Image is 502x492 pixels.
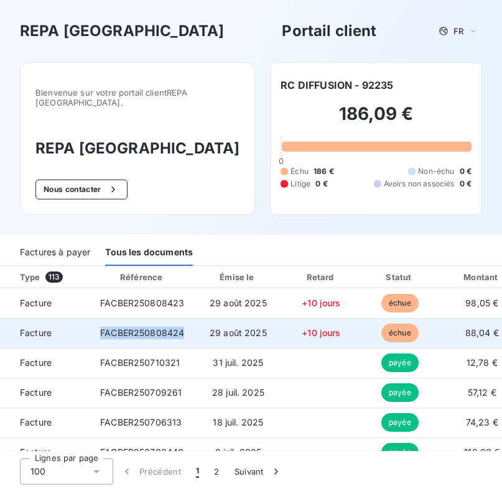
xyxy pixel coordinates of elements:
[465,298,498,308] span: 98,05 €
[281,102,472,137] h2: 186,09 €
[281,78,393,93] h6: RC DIFFUSION - 92235
[460,178,472,189] span: 0 €
[100,417,182,427] span: FACBER250706313
[291,166,309,177] span: Échu
[381,324,419,342] span: échue
[381,413,419,432] span: payée
[215,447,262,457] span: 8 juil. 2025
[35,180,128,199] button: Nous contacter
[100,387,182,398] span: FACBER250709261
[210,298,267,308] span: 29 août 2025
[35,137,239,160] h3: REPA [GEOGRAPHIC_DATA]
[30,465,45,478] span: 100
[468,387,496,398] span: 57,12 €
[460,166,472,177] span: 0 €
[381,383,419,402] span: payée
[381,443,419,462] span: payée
[381,294,419,312] span: échue
[100,298,184,308] span: FACBER250808423
[465,327,499,338] span: 88,04 €
[279,156,284,166] span: 0
[188,458,207,485] button: 1
[197,271,279,283] div: Émise le
[453,26,463,36] span: FR
[464,447,500,457] span: 112,60 €
[196,465,199,478] span: 1
[302,327,340,338] span: +10 jours
[35,88,239,107] span: Bienvenue sur votre portail client REPA [GEOGRAPHIC_DATA] .
[381,353,419,372] span: payée
[282,20,376,42] h3: Portail client
[384,178,455,189] span: Avoirs non associés
[291,178,310,189] span: Litige
[212,387,264,398] span: 28 juil. 2025
[315,178,327,189] span: 0 €
[227,458,290,485] button: Suivant
[213,357,263,368] span: 31 juil. 2025
[466,417,498,427] span: 74,23 €
[120,272,162,282] div: Référence
[467,357,498,368] span: 12,78 €
[100,357,180,368] span: FACBER250710321
[12,271,88,283] div: Type
[10,446,80,458] span: Facture
[113,458,188,485] button: Précédent
[10,327,80,339] span: Facture
[100,447,184,457] span: FACBER250702440
[213,417,263,427] span: 18 juil. 2025
[10,297,80,309] span: Facture
[302,298,340,308] span: +10 jours
[210,327,267,338] span: 29 août 2025
[207,458,226,485] button: 2
[284,271,359,283] div: Retard
[363,271,436,283] div: Statut
[10,386,80,399] span: Facture
[20,20,224,42] h3: REPA [GEOGRAPHIC_DATA]
[100,327,184,338] span: FACBER250808424
[45,271,63,283] span: 113
[418,166,454,177] span: Non-échu
[314,166,334,177] span: 186 €
[10,357,80,369] span: Facture
[10,416,80,429] span: Facture
[105,240,193,266] div: Tous les documents
[20,240,90,266] div: Factures à payer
